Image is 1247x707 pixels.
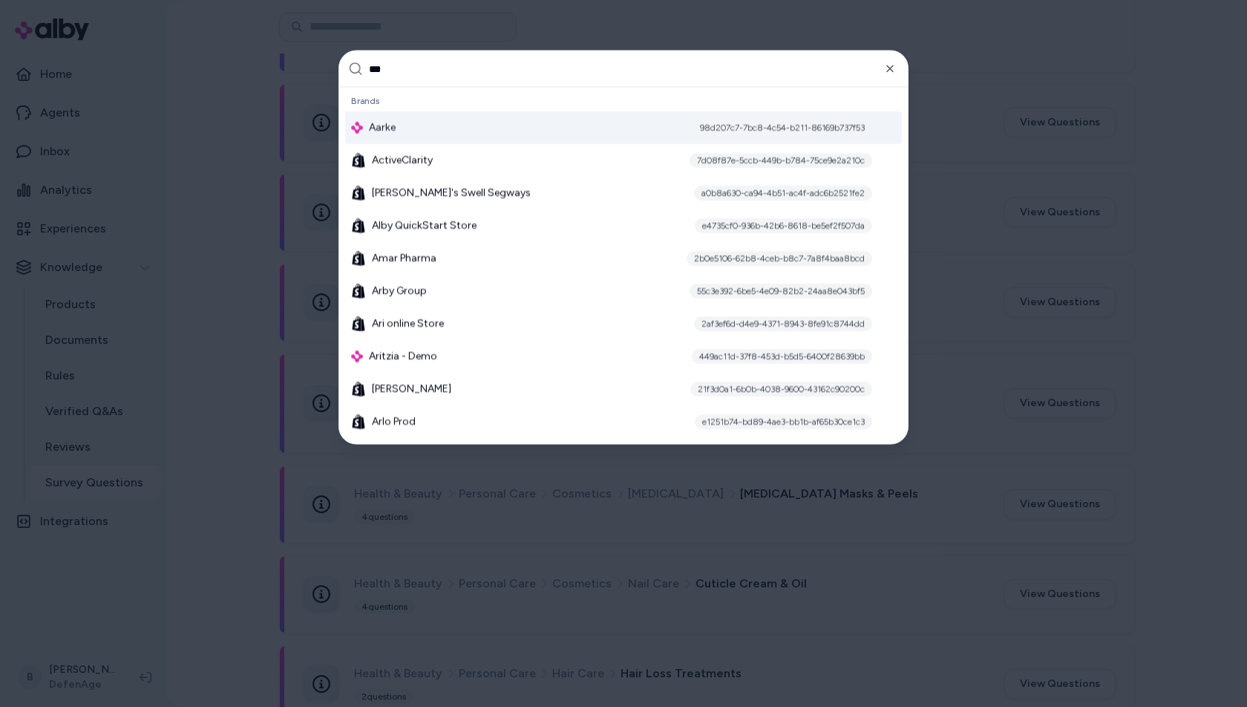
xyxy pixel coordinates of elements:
[372,218,477,233] span: Alby QuickStart Store
[372,414,416,429] span: Arlo Prod
[372,382,451,397] span: [PERSON_NAME]
[372,186,531,201] span: [PERSON_NAME]'s Swell Segways
[372,251,436,266] span: Amar Pharma
[687,251,872,266] div: 2b0e5106-62b8-4ceb-b8c7-7a8f4baa8bcd
[339,88,908,444] div: Suggestions
[692,349,872,364] div: 449ac11d-37f8-453d-b5d5-6400f28639bb
[693,120,872,135] div: 98d207c7-7bc8-4c54-b211-86169b737f53
[694,186,872,201] div: a0b8a630-ca94-4b51-ac4f-adc6b2521fe2
[690,382,872,397] div: 21f3d0a1-6b0b-4038-9600-43162c90200c
[369,349,437,364] span: Aritzia - Demo
[345,91,902,111] div: Brands
[695,414,872,429] div: e1251b74-bd89-4ae3-bb1b-af65b30ce1c3
[690,153,872,168] div: 7d08f87e-5ccb-449b-b784-75ce9e2a210c
[351,351,363,362] img: alby Logo
[372,316,444,331] span: Ari online Store
[351,122,363,134] img: alby Logo
[695,218,872,233] div: e4735cf0-936b-42b6-8618-be5ef2f507da
[372,284,427,299] span: Arby Group
[372,153,433,168] span: ActiveClarity
[690,284,872,299] div: 55c3e392-6be5-4e09-82b2-24aa8e043bf5
[369,120,396,135] span: Aarke
[694,316,872,331] div: 2af3ef6d-d4e9-4371-8943-8fe91c8744dd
